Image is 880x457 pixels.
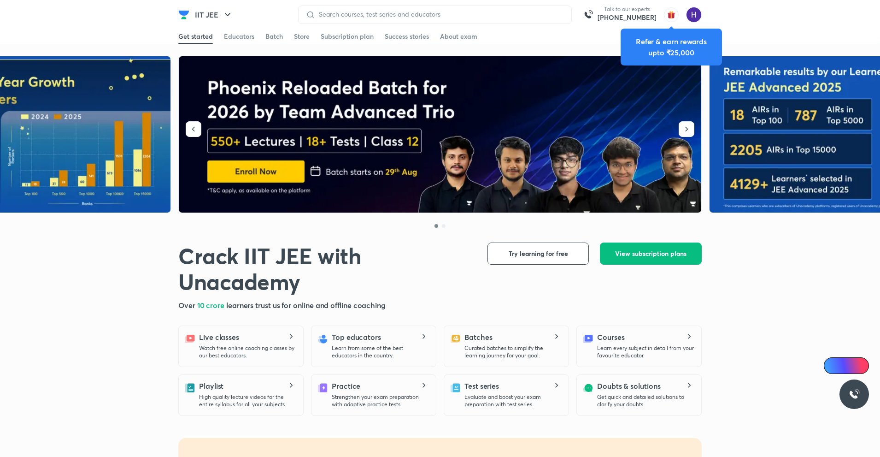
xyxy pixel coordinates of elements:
a: [PHONE_NUMBER] [598,13,657,22]
button: View subscription plans [600,243,702,265]
h1: Crack IIT JEE with Unacademy [178,243,473,294]
div: Success stories [385,32,429,41]
h5: Test series [464,380,499,392]
div: Batch [265,32,283,41]
a: About exam [440,29,477,44]
span: learners trust us for online and offline coaching [226,300,386,310]
a: Batch [265,29,283,44]
h5: Top educators [332,332,381,343]
a: Subscription plan [321,29,374,44]
div: Store [294,32,310,41]
img: avatar [664,7,679,22]
span: Try learning for free [509,249,568,258]
span: View subscription plans [615,249,686,258]
div: Get started [178,32,213,41]
img: call-us [579,6,598,24]
a: Ai Doubts [824,357,869,374]
span: Over [178,300,197,310]
a: Get started [178,29,213,44]
div: About exam [440,32,477,41]
button: IIT JEE [189,6,239,24]
div: Refer & earn rewards upto ₹25,000 [628,36,715,58]
h5: Practice [332,380,360,392]
span: 10 crore [197,300,226,310]
a: Store [294,29,310,44]
img: Company Logo [178,9,189,20]
img: ttu [849,389,860,400]
h5: Courses [597,332,624,343]
h5: Doubts & solutions [597,380,661,392]
div: Educators [224,32,254,41]
p: Curated batches to simplify the learning journey for your goal. [464,344,561,359]
p: Watch free online coaching classes by our best educators. [199,344,296,359]
a: Success stories [385,29,429,44]
h5: Playlist [199,380,223,392]
button: Try learning for free [487,243,589,265]
p: Get quick and detailed solutions to clarify your doubts. [597,393,694,408]
h5: Batches [464,332,492,343]
p: Learn from some of the best educators in the country. [332,344,428,359]
input: Search courses, test series and educators [315,11,564,18]
div: Subscription plan [321,32,374,41]
p: Learn every subject in detail from your favourite educator. [597,344,694,359]
a: Educators [224,29,254,44]
span: Ai Doubts [839,362,863,369]
p: Strengthen your exam preparation with adaptive practice tests. [332,393,428,408]
p: Talk to our experts [598,6,657,13]
p: Evaluate and boost your exam preparation with test series. [464,393,561,408]
img: Hitesh Maheshwari [686,7,702,23]
img: Icon [829,362,837,369]
h5: Live classes [199,332,239,343]
p: High quality lecture videos for the entire syllabus for all your subjects. [199,393,296,408]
